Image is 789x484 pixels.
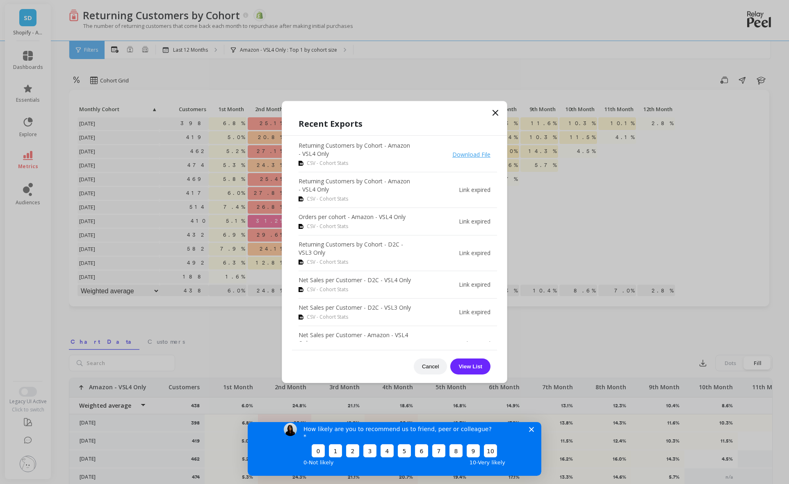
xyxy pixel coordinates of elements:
[299,142,413,158] p: Returning Customers by Cohort - Amazon - VSL4 Only
[299,240,413,257] p: Returning Customers by Cohort - D2C - VSL3 Only
[450,358,490,374] button: View List
[299,224,303,229] img: csv icon
[459,340,490,348] p: Link expired
[307,258,348,266] span: CSV - Cohort Stats
[452,151,490,158] a: Download File
[299,287,303,292] img: csv icon
[307,223,348,230] span: CSV - Cohort Stats
[307,160,348,167] span: CSV - Cohort Stats
[299,161,303,166] img: csv icon
[459,217,490,226] p: Link expired
[307,313,348,321] span: CSV - Cohort Stats
[299,177,413,194] p: Returning Customers by Cohort - Amazon - VSL4 Only
[248,422,541,476] iframe: Survey by Kateryna from Peel
[299,331,413,347] p: Net Sales per Customer - Amazon - VSL4 Only
[299,315,303,320] img: csv icon
[459,186,490,194] p: Link expired
[307,195,348,203] span: CSV - Cohort Stats
[414,358,447,374] button: Cancel
[459,249,490,257] p: Link expired
[299,118,490,130] h1: Recent Exports
[459,308,490,316] p: Link expired
[299,260,303,265] img: csv icon
[299,196,303,201] img: csv icon
[459,281,490,289] p: Link expired
[299,213,406,221] p: Orders per cohort - Amazon - VSL4 Only
[299,276,411,284] p: Net Sales per Customer - D2C - VSL4 Only
[299,304,411,312] p: Net Sales per Customer - D2C - VSL3 Only
[307,286,348,293] span: CSV - Cohort Stats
